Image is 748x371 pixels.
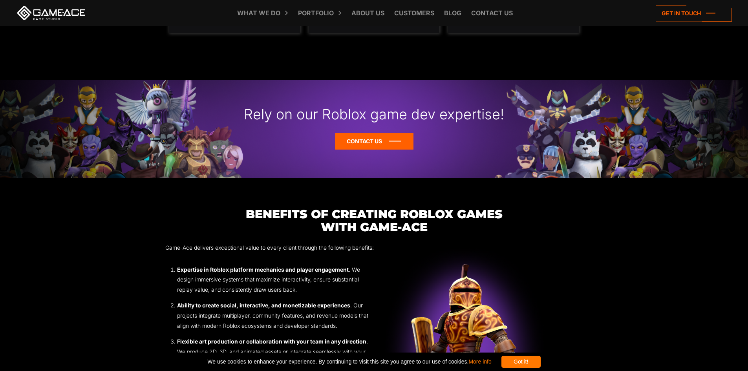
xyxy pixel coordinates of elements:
[177,266,349,273] strong: Expertise in Roblox platform mechanics and player engagement
[177,302,350,309] strong: Ability to create social, interactive, and monetizable experiences
[177,336,374,367] li: . We produce 2D, 3D, and animated assets or integrate seamlessly with your internal workflows.
[656,5,732,22] a: Get in touch
[177,338,366,345] strong: Flexible art production or collaboration with your team in any direction
[165,243,374,253] p: Game-Ace delivers exceptional value to every client through the following benefits:
[165,208,583,234] h3: Benefits of Creating Roblox Games with Game-Ace
[207,356,491,368] span: We use cookies to enhance your experience. By continuing to visit this site you agree to our use ...
[177,265,374,295] li: . We design immersive systems that maximize interactivity, ensure substantial replay value, and c...
[177,300,374,331] li: . Our projects integrate multiplayer, community features, and revenue models that align with mode...
[335,133,413,150] a: Contact Us
[501,356,541,368] div: Got it!
[468,358,491,365] a: More info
